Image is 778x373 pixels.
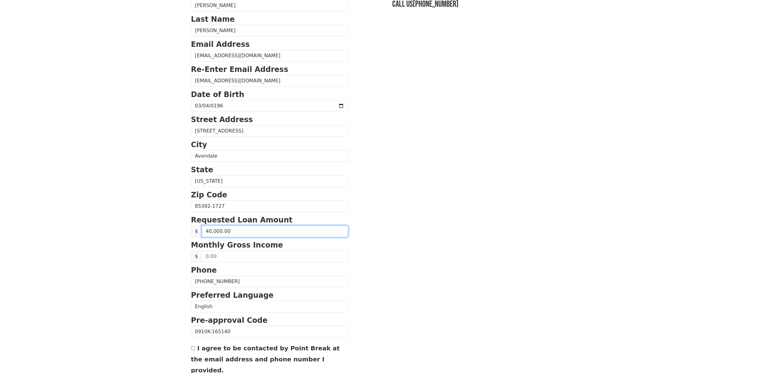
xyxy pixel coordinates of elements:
[191,191,227,199] strong: Zip Code
[191,316,268,325] strong: Pre-approval Code
[191,200,348,212] input: Zip Code
[191,226,202,237] span: $
[191,140,207,149] strong: City
[202,226,348,237] input: 0.00
[191,90,244,99] strong: Date of Birth
[191,166,213,174] strong: State
[191,240,348,251] p: Monthly Gross Income
[191,50,348,62] input: Email Address
[191,75,348,87] input: Re-Enter Email Address
[191,40,250,49] strong: Email Address
[191,115,253,124] strong: Street Address
[191,125,348,137] input: Street Address
[202,251,348,262] input: 0.00
[191,251,202,262] span: $
[191,266,217,274] strong: Phone
[191,276,348,287] input: Phone
[191,216,293,224] strong: Requested Loan Amount
[191,65,288,74] strong: Re-Enter Email Address
[191,326,348,338] input: Pre-approval Code
[191,15,235,24] strong: Last Name
[191,150,348,162] input: City
[191,291,274,300] strong: Preferred Language
[191,25,348,36] input: Last Name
